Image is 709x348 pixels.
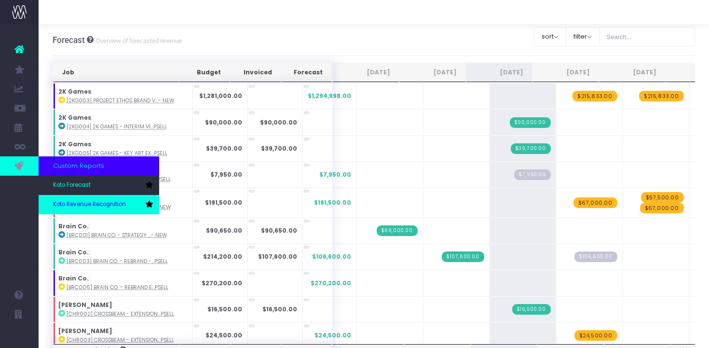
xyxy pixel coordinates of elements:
strong: $39,700.00 [206,144,242,153]
td: : [53,136,192,162]
th: Invoiced [230,63,281,82]
td: : [53,83,192,109]
span: wayahead Revenue Forecast Item [640,203,684,213]
span: $7,950.00 [319,170,351,179]
strong: $90,650.00 [261,226,297,235]
span: Streamtime Invoice: 913 – [CHR002] Crossbeam - Extension - Brand - Upsell [512,304,551,315]
a: Koto Revenue Recognition [39,195,159,214]
strong: $107,600.00 [258,252,297,261]
strong: 2K Games [58,113,91,122]
strong: Brain Co. [58,248,89,256]
span: Forecast [53,35,85,45]
td: : [53,296,192,322]
strong: $16,500.00 [262,305,297,313]
th: Sep 25: activate to sort column ascending [532,63,599,82]
strong: 2K Games [58,87,91,96]
abbr: [BRC003] Brain Co. - Rebrand - Brand - Upsell [67,258,168,265]
strong: $24,500.00 [205,331,242,339]
span: Streamtime Invoice: 886 – [BRC001] Brain Co. - Strategy - Brand - New [377,225,418,236]
span: wayahead Revenue Forecast Item [639,91,684,101]
span: Custom Reports [53,161,104,171]
th: Aug 25: activate to sort column ascending [466,63,532,82]
td: : [53,218,192,244]
input: Search... [599,27,695,46]
strong: $270,200.00 [202,279,242,287]
td: : [53,270,192,296]
span: $191,500.00 [314,198,351,207]
strong: $90,000.00 [260,118,297,126]
strong: 2K Games [58,140,91,148]
th: Budget [179,63,230,82]
strong: $39,700.00 [261,144,297,153]
span: $106,600.00 [312,252,351,261]
strong: $1,281,000.00 [199,92,242,100]
span: Koto Revenue Recognition [53,200,126,209]
th: Jun 25: activate to sort column ascending [333,63,399,82]
th: Jul 25: activate to sort column ascending [399,63,466,82]
strong: $7,950.00 [210,170,242,179]
abbr: [BRC006] Brain Co. - Rebrand Extension - Brand - Upsell [67,284,168,291]
strong: $191,500.00 [205,198,242,207]
abbr: [2KG005] 2K Games - Key Art Explore - Brand - Upsell [67,150,167,157]
abbr: [BRC001] Brain Co. - Strategy - Brand - New [67,232,167,239]
th: Forecast [281,63,332,82]
abbr: [2KG003] Project Ethos Brand V2 - Brand - New [67,97,174,104]
strong: $16,500.00 [207,305,242,313]
button: filter [566,27,600,46]
span: $1,294,998.00 [308,92,351,100]
span: Koto Forecast [53,181,91,190]
span: Streamtime Invoice: 905 – 2K Games - Interim Visual [510,117,551,128]
td: : [53,244,192,270]
td: : [53,109,192,135]
strong: $90,650.00 [206,226,242,235]
strong: Brain Co. [58,222,89,230]
abbr: [CHR002] Crossbeam - Extension - Brand - Upsell [67,310,174,318]
span: $270,200.00 [311,279,351,288]
span: wayahead Revenue Forecast Item [574,330,617,341]
strong: $90,000.00 [205,118,242,126]
th: Oct 25: activate to sort column ascending [599,63,666,82]
abbr: [2KG004] 2K Games - Interim Visual - Brand - Upsell [67,123,167,130]
abbr: [CHR003] Crossbeam - Extension - Digital - Upsell [67,336,174,344]
small: Overview of forecasted revenue [94,35,182,45]
span: $24,500.00 [314,331,351,340]
span: Streamtime Draft Invoice: null – [BRC003] Brain Co. - Rebrand - Brand - Upsell [574,251,617,262]
span: wayahead Revenue Forecast Item [573,197,617,208]
span: Streamtime Invoice: 909 – 2K Games - Key Art [511,143,551,154]
abbr: [ADO001] Adobe - Immersion - Brand - New [67,204,171,211]
strong: Brain Co. [58,274,89,282]
img: images/default_profile_image.png [12,329,27,343]
th: Job: activate to sort column ascending [53,63,179,82]
span: Streamtime Draft Invoice: 916 – 2K Games - Deck Design Support [514,169,550,180]
strong: [PERSON_NAME] [58,327,112,335]
button: sort [534,27,566,46]
span: Streamtime Invoice: CN 892.5 – [BRC003] Brain Co. - Rebrand - Brand - Upsell [442,251,484,262]
a: Koto Forecast [39,176,159,195]
strong: $214,200.00 [203,252,242,261]
span: wayahead Revenue Forecast Item [573,91,617,101]
strong: [PERSON_NAME] [58,301,112,309]
span: wayahead Revenue Forecast Item [641,192,684,203]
